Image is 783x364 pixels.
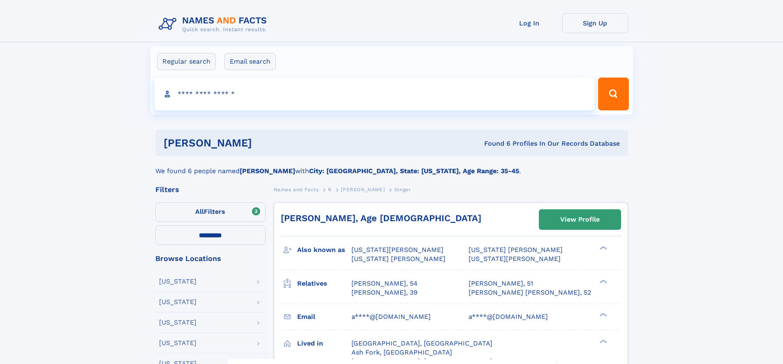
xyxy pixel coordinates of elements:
[560,210,600,229] div: View Profile
[351,348,452,356] span: Ash Fork, [GEOGRAPHIC_DATA]
[328,187,332,192] span: R
[598,245,607,251] div: ❯
[469,279,533,288] a: [PERSON_NAME], 51
[539,210,621,229] a: View Profile
[297,243,351,257] h3: Also known as
[351,288,418,297] a: [PERSON_NAME], 39
[469,246,563,254] span: [US_STATE] [PERSON_NAME]
[157,53,216,70] label: Regular search
[155,156,628,176] div: We found 6 people named with .
[224,53,276,70] label: Email search
[297,337,351,350] h3: Lived in
[469,288,591,297] a: [PERSON_NAME] [PERSON_NAME], 52
[155,202,266,222] label: Filters
[351,339,492,347] span: [GEOGRAPHIC_DATA], [GEOGRAPHIC_DATA]
[598,339,607,344] div: ❯
[297,277,351,291] h3: Relatives
[351,255,446,263] span: [US_STATE] [PERSON_NAME]
[159,278,196,285] div: [US_STATE]
[164,138,368,148] h1: [PERSON_NAME]
[394,187,411,192] span: Ginger
[297,310,351,324] h3: Email
[309,167,519,175] b: City: [GEOGRAPHIC_DATA], State: [US_STATE], Age Range: 35-45
[274,184,319,195] a: Names and Facts
[351,279,418,288] a: [PERSON_NAME], 54
[497,13,562,33] a: Log In
[240,167,295,175] b: [PERSON_NAME]
[155,186,266,193] div: Filters
[351,246,443,254] span: [US_STATE][PERSON_NAME]
[159,299,196,305] div: [US_STATE]
[469,255,561,263] span: [US_STATE][PERSON_NAME]
[155,13,274,35] img: Logo Names and Facts
[155,78,595,110] input: search input
[195,208,204,215] span: All
[341,187,385,192] span: [PERSON_NAME]
[159,340,196,346] div: [US_STATE]
[155,255,266,262] div: Browse Locations
[281,213,481,223] a: [PERSON_NAME], Age [DEMOGRAPHIC_DATA]
[562,13,628,33] a: Sign Up
[598,78,628,110] button: Search Button
[368,139,620,148] div: Found 6 Profiles In Our Records Database
[159,319,196,326] div: [US_STATE]
[598,279,607,284] div: ❯
[598,312,607,317] div: ❯
[341,184,385,195] a: [PERSON_NAME]
[328,184,332,195] a: R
